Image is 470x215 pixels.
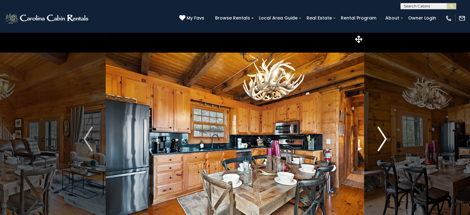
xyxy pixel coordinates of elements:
img: arrow [377,127,387,151]
a: Browse Rentals [212,13,253,23]
a: About [382,13,402,23]
a: Rental Program [338,13,379,23]
a: Local Area Guide [256,13,301,23]
img: White-1-2.png [5,12,90,24]
a: Real Estate [303,13,335,23]
img: arrow [83,127,93,151]
span: My Favs [187,15,204,21]
a: Owner Login [405,13,439,23]
img: phone-regular-white.png [445,15,452,22]
a: My Favs [179,15,206,22]
img: mail-regular-white.png [459,15,465,22]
